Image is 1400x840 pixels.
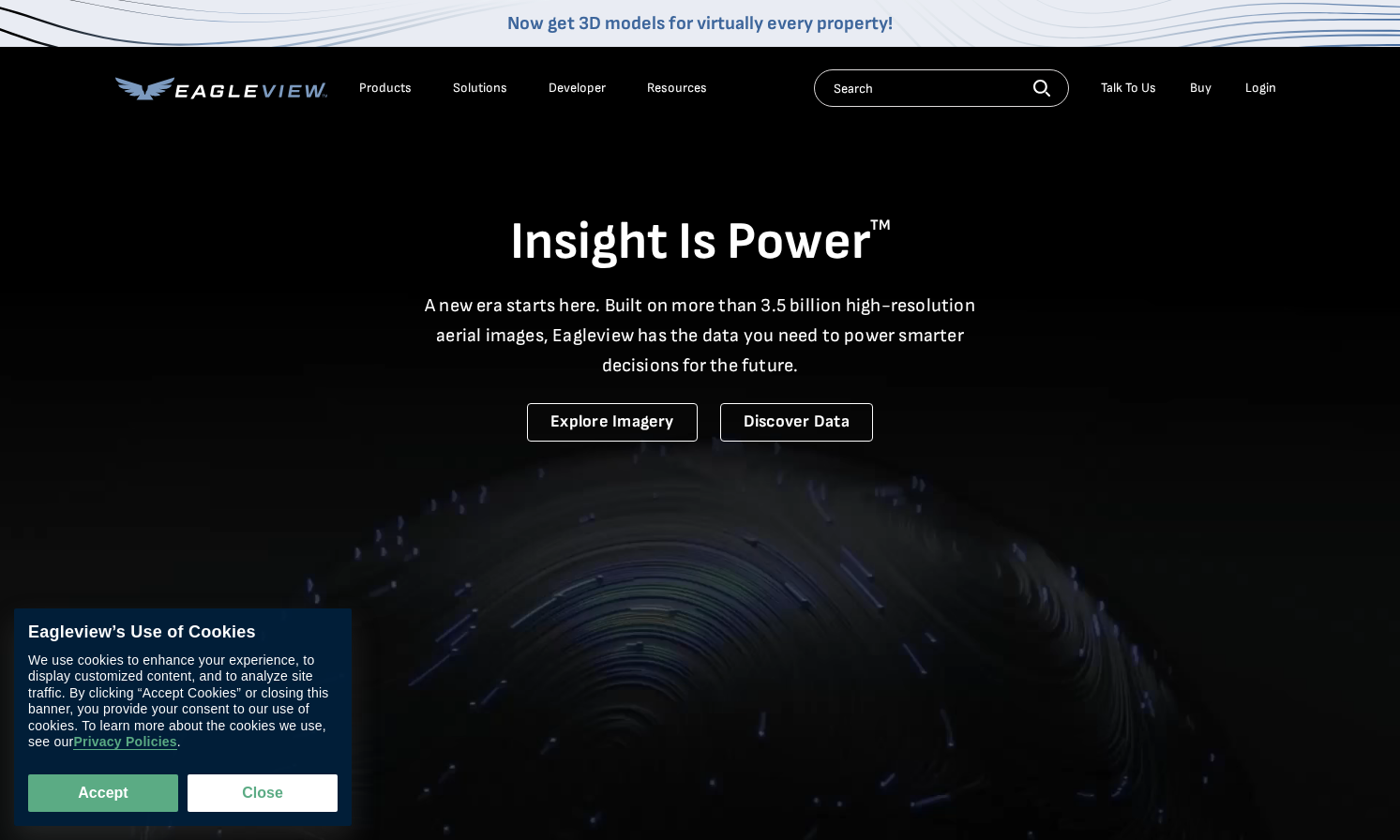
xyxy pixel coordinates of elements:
div: We use cookies to enhance your experience, to display customized content, and to analyze site tra... [28,652,338,751]
div: Talk To Us [1101,80,1156,97]
div: Solutions [453,80,507,97]
button: Accept [28,774,178,812]
a: Now get 3D models for virtually every property! [507,12,893,35]
div: Resources [647,80,707,97]
p: A new era starts here. Built on more than 3.5 billion high-resolution aerial images, Eagleview ha... [414,291,987,381]
input: Search [814,69,1069,107]
a: Buy [1190,80,1212,97]
div: Products [359,80,412,97]
a: Developer [549,80,606,97]
div: Eagleview’s Use of Cookies [28,622,338,643]
a: Explore Imagery [527,403,698,442]
h1: Insight Is Power [115,210,1286,276]
div: Login [1245,80,1276,97]
sup: TM [870,217,891,234]
a: Discover Data [720,403,873,442]
a: Privacy Policies [73,735,176,751]
button: Close [188,774,338,812]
